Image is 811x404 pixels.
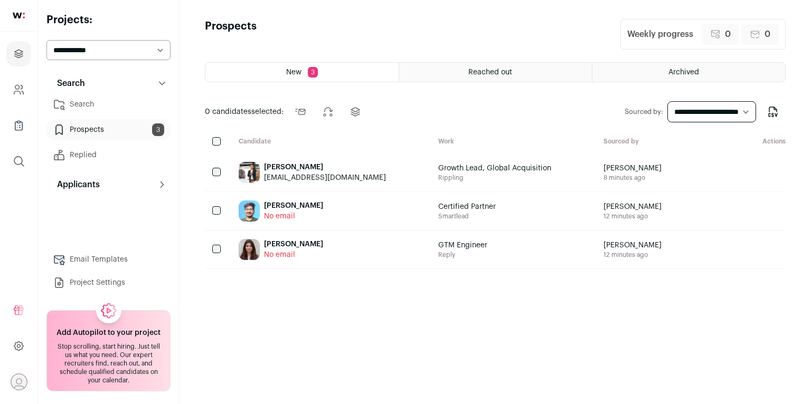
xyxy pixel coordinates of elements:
span: Growth Lead, Global Acquisition [438,163,551,174]
img: 2850e8d6bc9c4ed224aea2cc0ca43f40acaf9e7fa6c13dd9f3bbaf0d2ad89d42 [239,162,260,183]
a: Archived [592,63,785,82]
div: Actions [705,137,786,147]
span: 0 candidates [205,108,251,116]
h2: Add Autopilot to your project [56,328,161,338]
span: Certified Partner [438,201,496,212]
button: Search [46,73,171,94]
span: GTM Engineer [438,240,487,251]
p: Applicants [51,178,100,191]
div: Candidate [230,137,430,147]
img: wellfound-shorthand-0d5821cbd27db2630d0214b213865d53afaa358527fdda9d0ea32b1df1b89c2c.svg [13,13,25,18]
div: No email [264,249,323,260]
span: Reached out [468,69,512,76]
button: Applicants [46,174,171,195]
a: Add Autopilot to your project Stop scrolling, start hiring. Just tell us what you need. Our exper... [46,310,171,391]
a: Search [46,94,171,115]
a: Company and ATS Settings [6,77,31,102]
span: 3 [308,67,318,78]
span: Reply [438,251,487,259]
div: Work [430,137,595,147]
a: Prospects3 [46,119,171,140]
span: 12 minutes ago [603,251,662,259]
div: [PERSON_NAME] [264,239,323,249]
div: [EMAIL_ADDRESS][DOMAIN_NAME] [264,172,386,183]
span: 0 [725,28,731,41]
button: Open dropdown [11,373,27,390]
label: Sourced by: [625,108,663,116]
span: 8 minutes ago [603,174,662,182]
a: Reached out [399,63,592,82]
div: Stop scrolling, start hiring. Just tell us what you need. Our expert recruiters find, reach out, ... [53,342,164,384]
img: a404b91126a46cd5f26b88effe3521d423c1939552c1ec73bc3594eedbf3e4f3.jpg [239,239,260,260]
span: New [286,69,301,76]
img: 97c62dfd756ce0117a96d808402fb66873c0dc8d913e8a458032c39dc538d36d [239,200,260,222]
h1: Prospects [205,19,257,50]
div: [PERSON_NAME] [264,162,386,172]
span: [PERSON_NAME] [603,201,662,212]
span: 3 [152,123,164,136]
button: Export to CSV [760,99,786,124]
a: Company Lists [6,113,31,138]
div: Weekly progress [627,28,693,41]
span: 0 [765,28,770,41]
h2: Projects: [46,13,171,27]
div: [PERSON_NAME] [264,200,323,211]
span: 12 minutes ago [603,212,662,220]
span: selected: [205,107,284,117]
div: No email [264,211,323,222]
p: Search [51,77,85,90]
a: Project Settings [46,272,171,293]
span: [PERSON_NAME] [603,163,662,174]
a: Projects [6,41,31,66]
span: Smartlead [438,212,496,220]
span: [PERSON_NAME] [603,240,662,251]
span: Rippling [438,174,551,182]
span: Archived [668,69,699,76]
a: Replied [46,145,171,166]
a: Email Templates [46,249,171,270]
div: Sourced by [595,137,705,147]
